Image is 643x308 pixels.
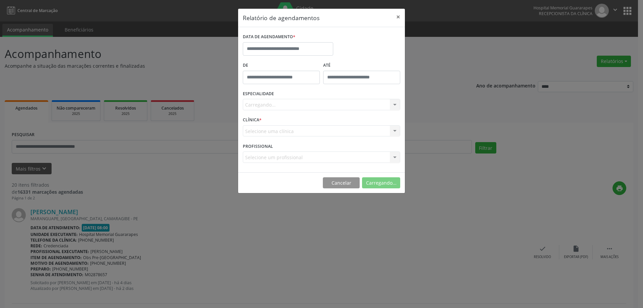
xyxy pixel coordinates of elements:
label: De [243,60,320,71]
button: Cancelar [323,177,360,189]
label: CLÍNICA [243,115,262,125]
h5: Relatório de agendamentos [243,13,319,22]
button: Carregando... [362,177,400,189]
label: PROFISSIONAL [243,141,273,151]
label: ESPECIALIDADE [243,89,274,99]
button: Close [391,9,405,25]
label: ATÉ [323,60,400,71]
label: DATA DE AGENDAMENTO [243,32,295,42]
